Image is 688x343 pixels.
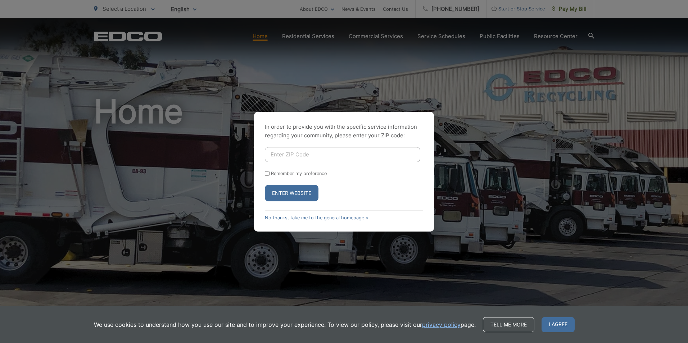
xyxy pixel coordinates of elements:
button: Enter Website [265,185,318,201]
a: privacy policy [422,320,461,329]
p: We use cookies to understand how you use our site and to improve your experience. To view our pol... [94,320,476,329]
p: In order to provide you with the specific service information regarding your community, please en... [265,123,423,140]
a: No thanks, take me to the general homepage > [265,215,368,220]
span: I agree [542,317,575,332]
label: Remember my preference [271,171,327,176]
a: Tell me more [483,317,534,332]
input: Enter ZIP Code [265,147,420,162]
